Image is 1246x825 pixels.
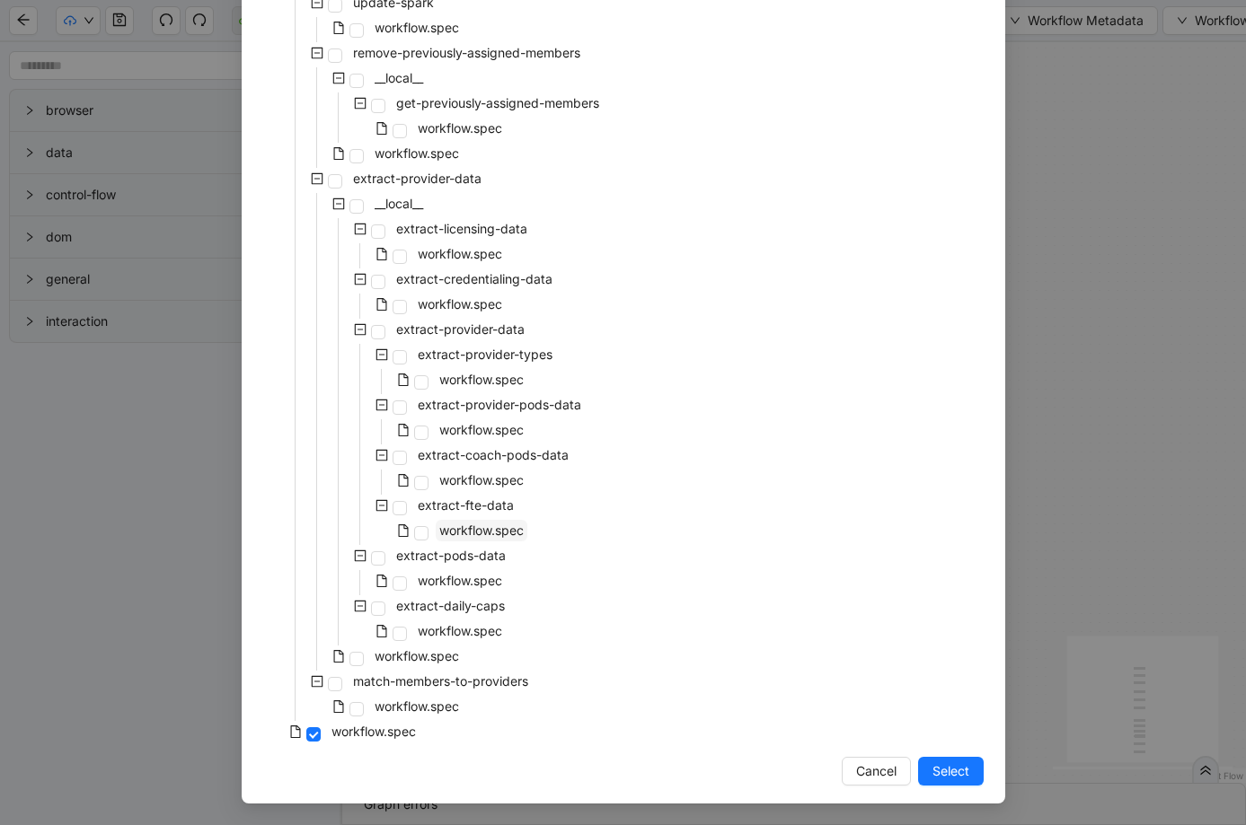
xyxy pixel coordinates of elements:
span: workflow.spec [414,118,506,139]
span: __local__ [371,67,427,89]
span: minus-square [376,499,388,512]
span: file [376,248,388,260]
span: workflow.spec [436,470,527,491]
span: file [376,625,388,637]
span: __local__ [371,193,427,215]
span: minus-square [376,348,388,361]
span: extract-credentialing-data [396,271,552,286]
span: Cancel [856,761,897,781]
span: extract-provider-data [349,168,485,189]
span: file [376,575,388,587]
span: workflow.spec [371,645,463,667]
span: extract-pods-data [393,545,509,566]
span: workflow.spec [436,369,527,391]
span: match-members-to-providers [353,673,528,689]
span: file [376,298,388,311]
span: workflow.spec [371,696,463,717]
span: file [289,725,302,738]
span: workflow.spec [375,648,459,663]
span: workflow.spec [371,143,463,164]
span: get-previously-assigned-members [396,95,599,110]
span: workflow.spec [414,570,506,592]
span: extract-provider-pods-data [418,397,581,412]
span: workflow.spec [414,620,506,642]
span: minus-square [311,172,323,185]
span: workflow.spec [436,520,527,541]
span: file [397,524,410,537]
span: minus-square [311,675,323,688]
span: __local__ [375,70,423,85]
span: extract-licensing-data [396,221,527,236]
span: file [332,650,345,663]
span: remove-previously-assigned-members [353,45,580,60]
span: extract-provider-pods-data [414,394,585,416]
span: workflow.spec [331,724,416,739]
span: extract-fte-data [418,497,514,513]
span: workflow.spec [418,573,502,588]
span: file [376,122,388,135]
span: remove-previously-assigned-members [349,42,584,64]
span: file [397,373,410,386]
span: workflow.spec [418,296,502,312]
span: workflow.spec [418,120,502,136]
span: minus-square [311,47,323,59]
span: extract-provider-data [396,321,525,337]
button: Select [918,757,984,786]
span: extract-provider-data [353,171,482,186]
span: workflow.spec [436,419,527,441]
span: extract-coach-pods-data [414,444,572,466]
span: extract-coach-pods-data [418,447,569,462]
span: get-previously-assigned-members [393,92,603,114]
span: minus-square [354,273,367,285]
span: extract-daily-caps [396,598,505,613]
span: extract-provider-types [418,347,552,362]
span: workflow.spec [439,522,524,538]
span: file [397,424,410,436]
span: minus-square [354,97,367,110]
span: minus-square [354,323,367,336]
span: minus-square [354,600,367,612]
span: workflow.spec [371,17,463,39]
span: extract-licensing-data [393,218,531,240]
span: minus-square [376,449,388,461]
span: extract-daily-caps [393,595,508,617]
span: extract-pods-data [396,548,506,563]
span: workflow.spec [414,243,506,265]
span: minus-square [354,549,367,562]
span: file [397,474,410,487]
span: file [332,700,345,713]
span: workflow.spec [375,145,459,161]
span: extract-fte-data [414,495,517,516]
span: workflow.spec [418,246,502,261]
span: file [332,147,345,160]
span: minus-square [354,223,367,235]
span: minus-square [376,399,388,411]
span: minus-square [332,72,345,84]
span: workflow.spec [439,422,524,437]
span: match-members-to-providers [349,671,532,692]
span: workflow.spec [375,698,459,714]
span: workflow.spec [375,20,459,35]
span: workflow.spec [439,372,524,387]
span: extract-provider-types [414,344,556,365]
span: __local__ [375,196,423,211]
span: file [332,22,345,34]
span: workflow.spec [439,472,524,487]
span: extract-provider-data [393,319,528,340]
button: Cancel [842,757,911,786]
span: Select [932,761,969,781]
span: workflow.spec [414,294,506,315]
span: minus-square [332,197,345,210]
span: extract-credentialing-data [393,268,556,290]
span: workflow.spec [328,721,420,742]
span: workflow.spec [418,623,502,638]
